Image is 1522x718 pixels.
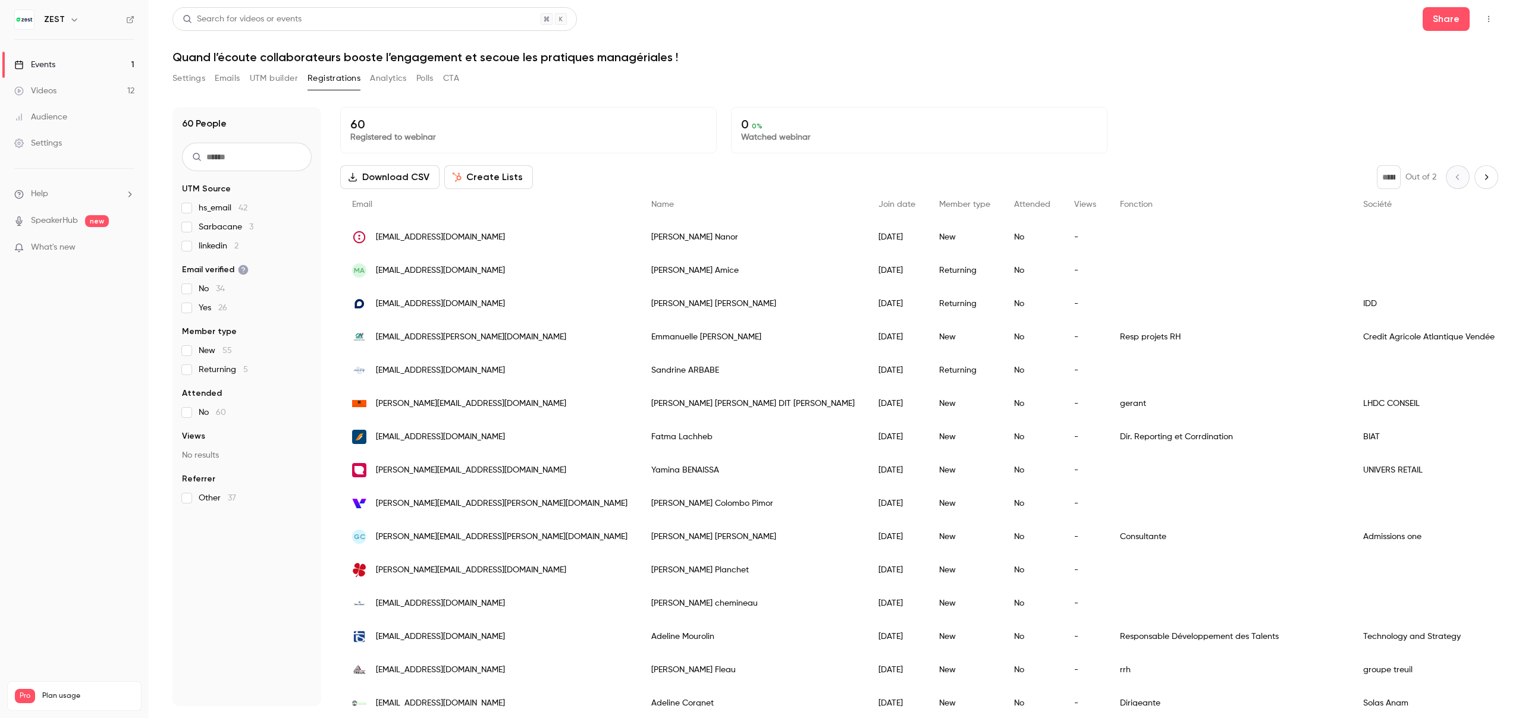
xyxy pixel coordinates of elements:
[199,283,225,295] span: No
[927,487,1002,520] div: New
[1014,200,1050,209] span: Attended
[216,408,226,417] span: 60
[199,202,247,214] span: hs_email
[376,331,566,344] span: [EMAIL_ADDRESS][PERSON_NAME][DOMAIN_NAME]
[350,117,707,131] p: 60
[352,400,366,408] img: lhdc.fr
[927,287,1002,320] div: Returning
[182,430,205,442] span: Views
[1002,653,1062,686] div: No
[1002,287,1062,320] div: No
[1351,653,1507,686] div: groupe treuil
[120,243,134,253] iframe: Noticeable Trigger
[639,520,867,553] div: [PERSON_NAME] [PERSON_NAME]
[1002,320,1062,354] div: No
[1062,487,1108,520] div: -
[1062,587,1108,620] div: -
[376,664,505,676] span: [EMAIL_ADDRESS][DOMAIN_NAME]
[939,200,990,209] span: Member type
[1062,221,1108,254] div: -
[1002,553,1062,587] div: No
[1002,487,1062,520] div: No
[867,587,927,620] div: [DATE]
[31,215,78,227] a: SpeakerHub
[352,330,366,344] img: ca-atlantique-vendee.fr
[376,497,627,510] span: [PERSON_NAME][EMAIL_ADDRESS][PERSON_NAME][DOMAIN_NAME]
[376,398,566,410] span: [PERSON_NAME][EMAIL_ADDRESS][DOMAIN_NAME]
[182,473,215,485] span: Referrer
[182,388,222,399] span: Attended
[354,531,365,542] span: GC
[867,320,927,354] div: [DATE]
[1002,387,1062,420] div: No
[867,454,927,487] div: [DATE]
[1002,221,1062,254] div: No
[352,563,366,577] img: actualgroup.com
[352,496,366,511] img: voltr.tech
[639,354,867,387] div: Sandrine ARBABE
[927,221,1002,254] div: New
[1108,320,1351,354] div: Resp projets RH
[927,620,1002,653] div: New
[216,285,225,293] span: 34
[182,183,231,195] span: UTM Source
[867,620,927,653] div: [DATE]
[222,347,232,355] span: 55
[182,449,312,461] p: No results
[878,200,915,209] span: Join date
[867,221,927,254] div: [DATE]
[1062,653,1108,686] div: -
[376,364,505,377] span: [EMAIL_ADDRESS][DOMAIN_NAME]
[199,240,239,252] span: linkedin
[1351,287,1507,320] div: IDD
[215,69,240,88] button: Emails
[1351,620,1507,653] div: Technology and Strategy
[639,553,867,587] div: [PERSON_NAME] Planchet
[15,10,34,29] img: ZEST
[352,230,366,244] img: simplon.co
[376,697,505,710] span: [EMAIL_ADDRESS][DOMAIN_NAME]
[218,304,227,312] span: 26
[14,59,55,71] div: Events
[927,587,1002,620] div: New
[639,620,867,653] div: Adeline Mourolin
[639,587,867,620] div: [PERSON_NAME] chemineau
[307,69,360,88] button: Registrations
[352,430,366,444] img: biat.com.tn
[183,13,302,26] div: Search for videos or events
[1002,520,1062,553] div: No
[1062,420,1108,454] div: -
[867,553,927,587] div: [DATE]
[1062,320,1108,354] div: -
[927,653,1002,686] div: New
[172,69,205,88] button: Settings
[1062,454,1108,487] div: -
[376,564,566,577] span: [PERSON_NAME][EMAIL_ADDRESS][DOMAIN_NAME]
[376,597,505,610] span: [EMAIL_ADDRESS][DOMAIN_NAME]
[14,137,62,149] div: Settings
[867,287,927,320] div: [DATE]
[14,111,67,123] div: Audience
[867,653,927,686] div: [DATE]
[228,494,236,502] span: 37
[443,69,459,88] button: CTA
[867,520,927,553] div: [DATE]
[1002,254,1062,287] div: No
[416,69,434,88] button: Polls
[250,69,298,88] button: UTM builder
[1351,387,1507,420] div: LHDC CONSEIL
[352,696,366,710] img: solasanam.fr
[31,241,76,254] span: What's new
[199,364,248,376] span: Returning
[1062,620,1108,653] div: -
[1351,320,1507,354] div: Credit Agricole Atlantique Vendée
[182,116,227,131] h1: 60 People
[376,431,505,443] span: [EMAIL_ADDRESS][DOMAIN_NAME]
[1423,7,1470,31] button: Share
[249,223,253,231] span: 3
[243,366,248,374] span: 5
[867,487,927,520] div: [DATE]
[1062,520,1108,553] div: -
[927,354,1002,387] div: Returning
[199,492,236,504] span: Other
